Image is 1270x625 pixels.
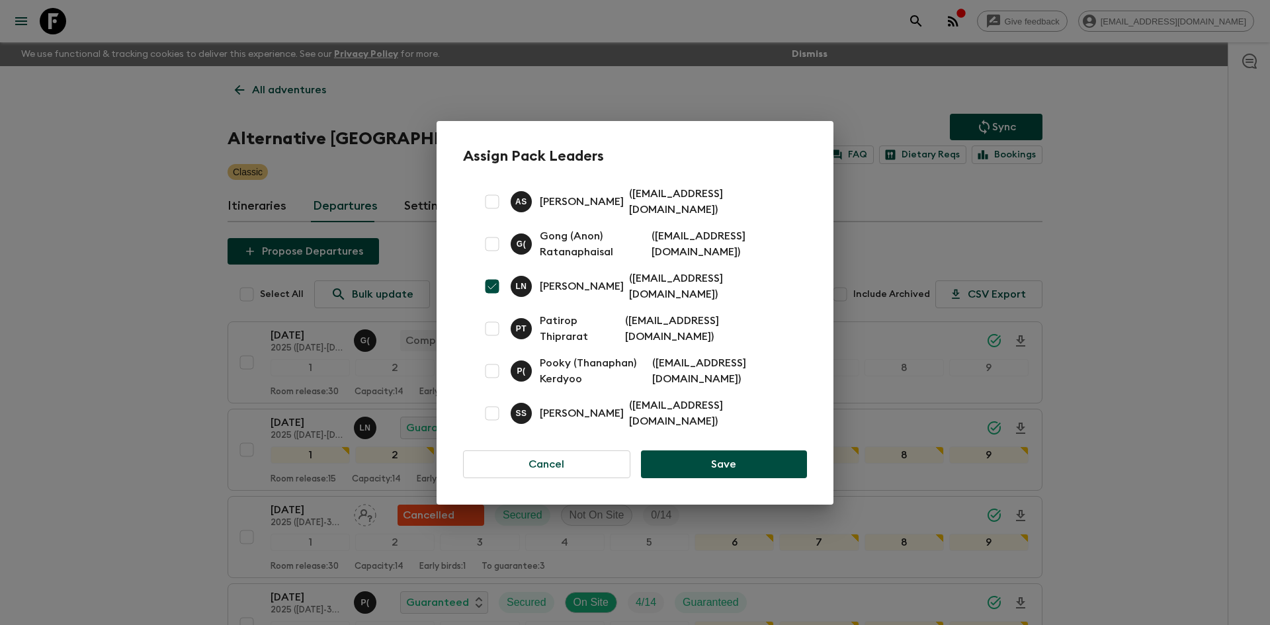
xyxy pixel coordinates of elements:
[463,147,807,165] h2: Assign Pack Leaders
[517,239,527,249] p: G (
[652,228,791,260] p: ( [EMAIL_ADDRESS][DOMAIN_NAME] )
[516,323,527,334] p: P T
[629,271,791,302] p: ( [EMAIL_ADDRESS][DOMAIN_NAME] )
[515,408,527,419] p: S S
[540,228,646,260] p: Gong (Anon) Ratanaphaisal
[540,194,624,210] p: [PERSON_NAME]
[515,281,527,292] p: L N
[625,313,791,345] p: ( [EMAIL_ADDRESS][DOMAIN_NAME] )
[463,450,630,478] button: Cancel
[629,397,791,429] p: ( [EMAIL_ADDRESS][DOMAIN_NAME] )
[540,313,620,345] p: Patirop Thiprarat
[652,355,791,387] p: ( [EMAIL_ADDRESS][DOMAIN_NAME] )
[540,278,624,294] p: [PERSON_NAME]
[629,186,791,218] p: ( [EMAIL_ADDRESS][DOMAIN_NAME] )
[517,366,525,376] p: P (
[641,450,807,478] button: Save
[540,355,647,387] p: Pooky (Thanaphan) Kerdyoo
[515,196,527,207] p: A S
[540,405,624,421] p: [PERSON_NAME]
